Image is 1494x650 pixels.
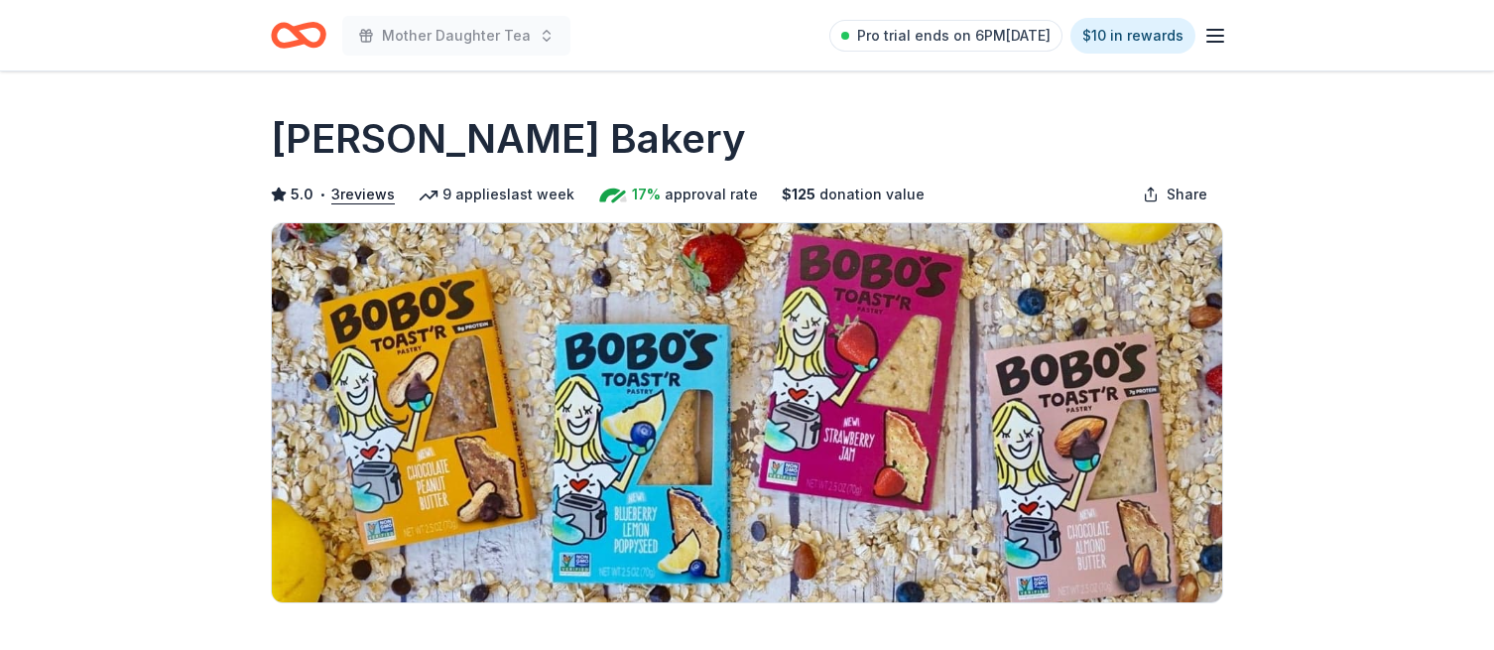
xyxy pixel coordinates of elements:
[632,183,661,206] span: 17%
[1167,183,1207,206] span: Share
[331,183,395,206] button: 3reviews
[782,183,815,206] span: $ 125
[291,183,313,206] span: 5.0
[272,223,1222,602] img: Image for Bobo's Bakery
[342,16,570,56] button: Mother Daughter Tea
[829,20,1062,52] a: Pro trial ends on 6PM[DATE]
[819,183,925,206] span: donation value
[857,24,1051,48] span: Pro trial ends on 6PM[DATE]
[382,24,531,48] span: Mother Daughter Tea
[319,187,326,202] span: •
[271,12,326,59] a: Home
[419,183,574,206] div: 9 applies last week
[665,183,758,206] span: approval rate
[1127,175,1223,214] button: Share
[271,111,746,167] h1: [PERSON_NAME] Bakery
[1070,18,1195,54] a: $10 in rewards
